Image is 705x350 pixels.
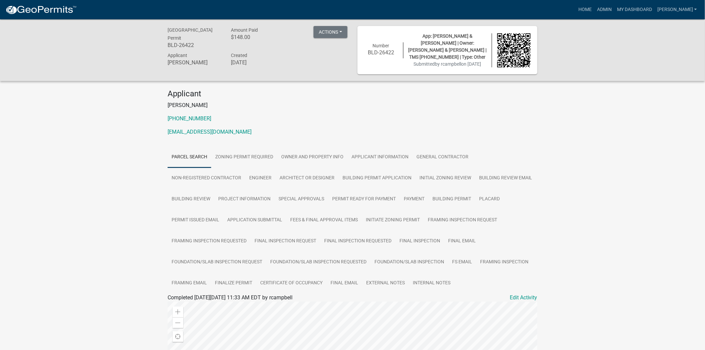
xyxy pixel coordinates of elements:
a: Owner and Property Info [277,147,348,168]
span: Amount Paid [231,27,258,33]
a: External Notes [362,273,409,294]
a: Architect or Designer [276,168,339,189]
a: Final Inspection Request [251,231,320,252]
a: Engineer [245,168,276,189]
span: Submitted on [DATE] [414,61,481,67]
a: Edit Activity [510,294,537,302]
a: [PERSON_NAME] [655,3,700,16]
span: Completed [DATE][DATE] 11:33 AM EDT by rcampbell [168,294,293,301]
span: Created [231,53,247,58]
a: Building Permit Application [339,168,415,189]
a: Parcel search [168,147,211,168]
a: [PHONE_NUMBER] [168,115,211,122]
a: Placard [475,189,504,210]
a: My Dashboard [614,3,655,16]
span: Applicant [168,53,187,58]
div: Find my location [173,331,183,342]
a: Internal Notes [409,273,454,294]
a: Final Inspection Requested [320,231,395,252]
a: Building Review Email [475,168,536,189]
a: Framing Email [168,273,211,294]
a: Certificate of Occupancy [256,273,327,294]
a: Final Email [444,231,480,252]
a: Admin [594,3,614,16]
a: Final Inspection [395,231,444,252]
a: Foundation/Slab Inspection [370,252,448,273]
a: Framing Inspection Request [424,210,501,231]
h4: Applicant [168,89,537,99]
a: Building Review [168,189,214,210]
a: Special Approvals [275,189,328,210]
a: Framing Inspection Requested [168,231,251,252]
h6: $148.00 [231,34,284,40]
h6: [PERSON_NAME] [168,59,221,66]
a: Foundation/Slab Inspection Requested [266,252,370,273]
a: Zoning Permit Required [211,147,277,168]
a: FS Email [448,252,476,273]
a: [EMAIL_ADDRESS][DOMAIN_NAME] [168,129,252,135]
a: Non-Registered Contractor [168,168,245,189]
a: Project Information [214,189,275,210]
a: Foundation/Slab Inspection Request [168,252,266,273]
a: Building Permit [428,189,475,210]
a: Initiate Zoning Permit [362,210,424,231]
a: Application Submittal [223,210,286,231]
a: Applicant Information [348,147,412,168]
a: Initial Zoning Review [415,168,475,189]
h6: [DATE] [231,59,284,66]
a: Permit Issued Email [168,210,223,231]
p: [PERSON_NAME] [168,101,537,109]
img: QR code [497,33,531,67]
a: Payment [400,189,428,210]
h6: BLD-26422 [168,42,221,48]
a: Home [576,3,594,16]
a: Fees & Final Approval Items [286,210,362,231]
div: Zoom in [173,307,183,317]
a: Final Email [327,273,362,294]
a: General Contractor [412,147,472,168]
a: Framing Inspection [476,252,532,273]
h6: BLD-26422 [364,49,398,56]
div: Zoom out [173,317,183,328]
span: [GEOGRAPHIC_DATA] Permit [168,27,213,41]
span: by rcampbell [435,61,461,67]
a: Finalize Permit [211,273,256,294]
a: Permit Ready for Payment [328,189,400,210]
button: Actions [314,26,348,38]
span: Number [373,43,389,48]
span: App: [PERSON_NAME] & [PERSON_NAME] | Owner: [PERSON_NAME] & [PERSON_NAME] | TMS [PHONE_NUMBER] | ... [408,33,487,60]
